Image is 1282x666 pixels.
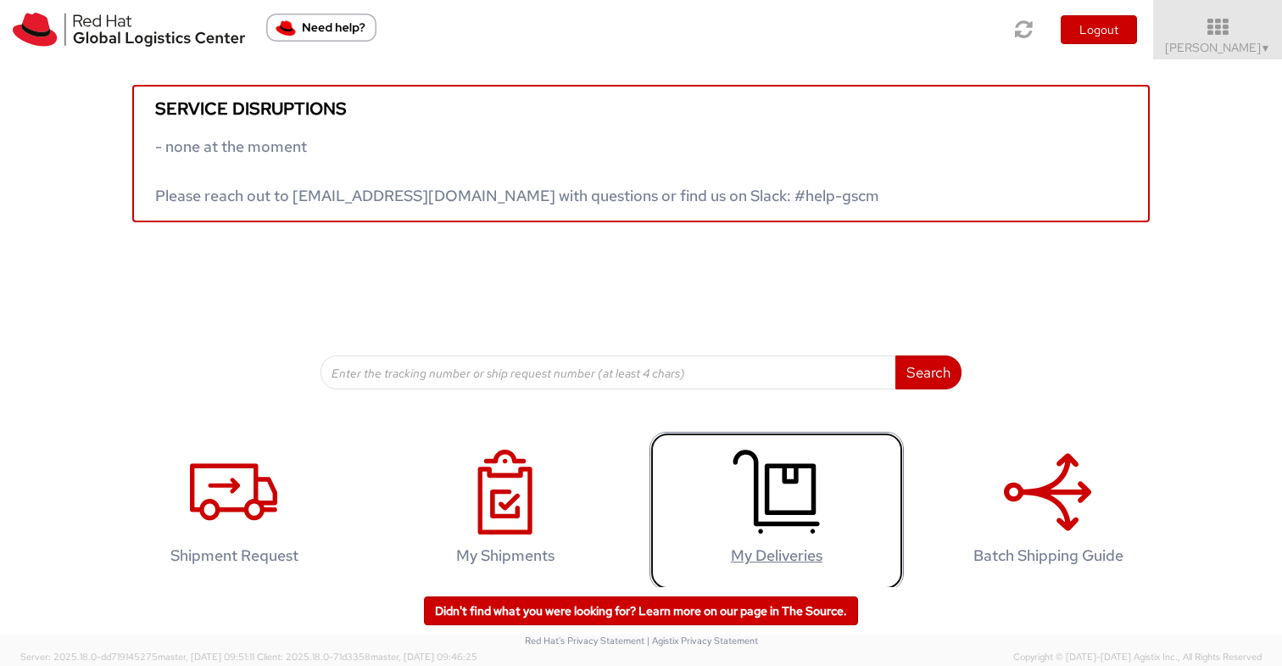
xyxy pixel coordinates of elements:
button: Search [895,355,961,389]
span: ▼ [1261,42,1271,55]
a: Didn't find what you were looking for? Learn more on our page in The Source. [424,596,858,625]
span: master, [DATE] 09:46:25 [371,651,477,663]
a: My Deliveries [649,432,904,590]
h4: My Shipments [396,547,615,564]
button: Logout [1061,15,1137,44]
a: Red Hat's Privacy Statement [525,635,644,646]
h5: Service disruptions [155,99,1127,118]
h4: Shipment Request [125,547,343,564]
span: [PERSON_NAME] [1165,40,1271,55]
a: Shipment Request [107,432,361,590]
span: Copyright © [DATE]-[DATE] Agistix Inc., All Rights Reserved [1013,651,1262,664]
h4: My Deliveries [667,547,886,564]
span: Client: 2025.18.0-71d3358 [257,651,477,663]
a: My Shipments [378,432,633,590]
span: master, [DATE] 09:51:11 [158,651,254,663]
button: Need help? [266,14,376,42]
span: - none at the moment Please reach out to [EMAIL_ADDRESS][DOMAIN_NAME] with questions or find us o... [155,137,879,205]
h4: Batch Shipping Guide [939,547,1157,564]
a: | Agistix Privacy Statement [647,635,758,646]
input: Enter the tracking number or ship request number (at least 4 chars) [320,355,896,389]
span: Server: 2025.18.0-dd719145275 [20,651,254,663]
a: Service disruptions - none at the moment Please reach out to [EMAIL_ADDRESS][DOMAIN_NAME] with qu... [132,85,1150,222]
img: rh-logistics-00dfa346123c4ec078e1.svg [13,13,245,47]
a: Batch Shipping Guide [921,432,1175,590]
